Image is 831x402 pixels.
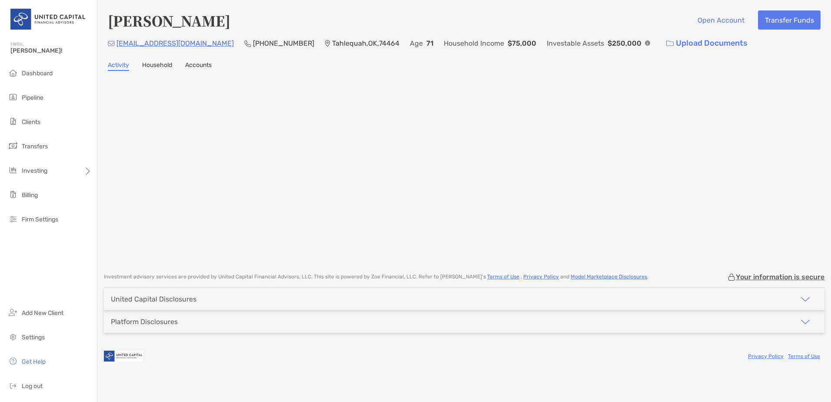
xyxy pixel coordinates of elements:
img: Location Icon [325,40,330,47]
button: Transfer Funds [758,10,821,30]
a: Household [142,61,172,71]
img: add_new_client icon [8,307,18,318]
img: United Capital Logo [10,3,86,35]
a: Terms of Use [788,353,820,359]
div: Platform Disclosures [111,318,178,326]
img: Email Icon [108,41,115,46]
img: icon arrow [800,317,811,327]
button: Open Account [691,10,751,30]
img: investing icon [8,165,18,175]
a: Accounts [185,61,212,71]
p: 71 [426,38,433,49]
a: Terms of Use [487,274,519,280]
h4: [PERSON_NAME] [108,10,230,30]
p: [EMAIL_ADDRESS][DOMAIN_NAME] [116,38,234,49]
div: United Capital Disclosures [111,295,196,303]
span: Dashboard [22,70,53,77]
a: Privacy Policy [748,353,784,359]
p: Age [410,38,423,49]
span: Pipeline [22,94,43,101]
span: Billing [22,191,38,199]
img: transfers icon [8,141,18,151]
span: Firm Settings [22,216,58,223]
img: get-help icon [8,356,18,366]
a: Model Marketplace Disclosures [571,274,647,280]
span: Investing [22,167,47,174]
p: Tahlequah , OK , 74464 [332,38,399,49]
span: Transfers [22,143,48,150]
img: dashboard icon [8,67,18,78]
img: pipeline icon [8,92,18,102]
img: icon arrow [800,294,811,305]
p: $250,000 [608,38,642,49]
img: Info Icon [645,40,650,46]
p: Household Income [444,38,504,49]
img: company logo [104,346,143,366]
img: Phone Icon [244,40,251,47]
span: [PERSON_NAME]! [10,47,92,54]
img: firm-settings icon [8,214,18,224]
p: Your information is secure [736,273,824,281]
p: $75,000 [508,38,536,49]
a: Upload Documents [661,34,753,53]
span: Settings [22,334,45,341]
img: settings icon [8,332,18,342]
p: [PHONE_NUMBER] [253,38,314,49]
img: logout icon [8,380,18,391]
p: Investment advisory services are provided by United Capital Financial Advisors, LLC . This site i... [104,274,648,280]
span: Log out [22,382,43,390]
img: billing icon [8,189,18,200]
span: Clients [22,118,40,126]
img: clients icon [8,116,18,127]
span: Get Help [22,358,46,365]
p: Investable Assets [547,38,604,49]
a: Activity [108,61,129,71]
img: button icon [666,40,674,47]
span: Add New Client [22,309,63,317]
a: Privacy Policy [523,274,559,280]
